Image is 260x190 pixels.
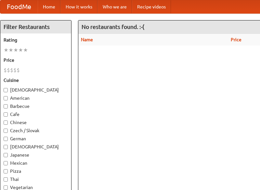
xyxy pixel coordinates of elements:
input: Chinese [4,120,8,125]
a: Home [38,0,60,13]
li: $ [13,67,17,74]
li: $ [17,67,20,74]
a: Name [81,37,93,42]
input: Vegetarian [4,185,8,190]
li: ★ [23,46,28,54]
input: Pizza [4,169,8,173]
label: Czech / Slovak [4,127,68,134]
ng-pluralize: No restaurants found. :-( [82,24,144,30]
h5: Cuisine [4,77,68,83]
li: ★ [18,46,23,54]
a: Price [231,37,241,42]
a: Who we are [97,0,132,13]
li: $ [7,67,10,74]
input: American [4,96,8,100]
label: Pizza [4,168,68,174]
label: German [4,135,68,142]
li: ★ [4,46,8,54]
input: Mexican [4,161,8,165]
label: Barbecue [4,103,68,109]
li: ★ [8,46,13,54]
input: Cafe [4,112,8,117]
label: Mexican [4,160,68,166]
label: Chinese [4,119,68,126]
label: Cafe [4,111,68,118]
a: How it works [60,0,97,13]
label: Thai [4,176,68,183]
a: FoodMe [0,0,38,13]
li: $ [4,67,7,74]
label: [DEMOGRAPHIC_DATA] [4,144,68,150]
a: Recipe videos [132,0,171,13]
input: German [4,137,8,141]
h5: Rating [4,37,68,43]
li: $ [10,67,13,74]
h4: Filter Restaurants [0,20,71,33]
input: Thai [4,177,8,182]
label: Japanese [4,152,68,158]
li: ★ [13,46,18,54]
label: [DEMOGRAPHIC_DATA] [4,87,68,93]
h5: Price [4,57,68,63]
input: Barbecue [4,104,8,108]
input: [DEMOGRAPHIC_DATA] [4,88,8,92]
input: [DEMOGRAPHIC_DATA] [4,145,8,149]
input: Japanese [4,153,8,157]
input: Czech / Slovak [4,129,8,133]
label: American [4,95,68,101]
